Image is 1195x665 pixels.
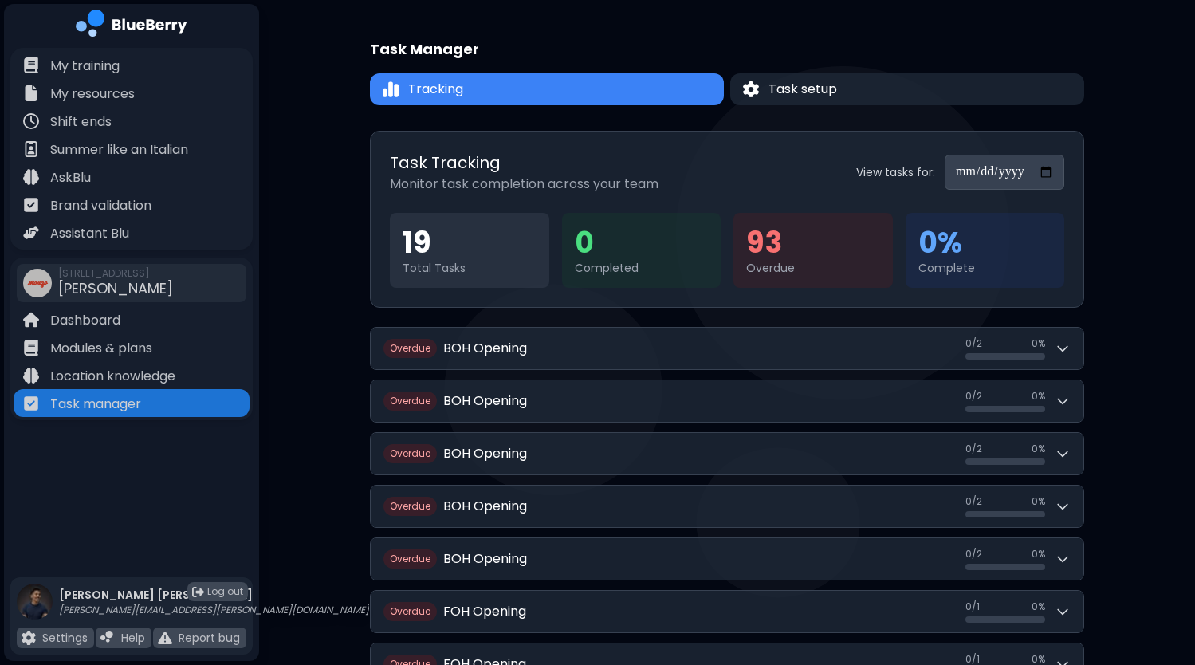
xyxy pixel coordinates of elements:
div: Completed [575,261,709,275]
span: Tracking [408,80,463,99]
img: file icon [23,169,39,185]
p: [PERSON_NAME][EMAIL_ADDRESS][PERSON_NAME][DOMAIN_NAME] [59,604,369,616]
button: OverdueBOH Opening0/20% [371,433,1083,474]
span: 0 / 2 [965,337,982,350]
span: [PERSON_NAME] [58,278,173,298]
span: [STREET_ADDRESS] [58,267,173,280]
span: Overdue [383,497,437,516]
img: file icon [23,312,39,328]
p: Report bug [179,631,240,645]
img: file icon [23,141,39,157]
img: Task setup [743,81,759,98]
button: Task setupTask setup [730,73,1084,105]
span: Log out [207,585,243,598]
p: Settings [42,631,88,645]
div: Overdue [746,261,880,275]
p: Task manager [50,395,141,414]
span: 0 % [1032,337,1045,350]
button: OverdueBOH Opening0/20% [371,486,1083,527]
span: 0 / 2 [965,443,982,455]
h1: Task Manager [370,38,479,61]
span: 0 % [1032,390,1045,403]
button: OverdueFOH Opening0/10% [371,591,1083,632]
h2: BOH Opening [443,497,527,516]
p: My training [50,57,120,76]
div: 93 [746,226,880,261]
p: Modules & plans [50,339,152,358]
img: Tracking [383,81,399,99]
span: 0 / 2 [965,390,982,403]
p: Dashboard [50,311,120,330]
p: AskBlu [50,168,91,187]
p: Location knowledge [50,367,175,386]
h2: Task Tracking [390,151,658,175]
span: Overdue [383,444,437,463]
img: company logo [76,10,187,42]
button: OverdueBOH Opening0/20% [371,380,1083,422]
button: OverdueBOH Opening0/20% [371,328,1083,369]
h2: FOH Opening [443,602,526,621]
span: Overdue [383,392,437,411]
span: Task setup [768,80,837,99]
h2: BOH Opening [443,339,527,358]
h2: BOH Opening [443,549,527,569]
span: 0 % [1032,548,1045,561]
p: Brand validation [50,196,151,215]
img: file icon [22,631,36,645]
img: logout [192,586,204,598]
div: 19 [403,226,537,261]
div: Total Tasks [403,261,537,275]
p: Summer like an Italian [50,140,188,159]
p: Assistant Blu [50,224,129,243]
span: 0 / 1 [965,600,980,613]
img: file icon [23,225,39,241]
span: 0 / 2 [965,548,982,561]
label: View tasks for: [856,165,935,179]
img: profile photo [17,584,53,635]
img: file icon [158,631,172,645]
span: 0 % [1032,495,1045,508]
span: 0 / 2 [965,495,982,508]
p: Monitor task completion across your team [390,175,658,194]
img: file icon [23,340,39,356]
img: file icon [23,368,39,384]
p: My resources [50,85,135,104]
img: file icon [23,57,39,73]
img: file icon [23,197,39,213]
span: 0 % [1032,600,1045,613]
span: Overdue [383,549,437,569]
button: TrackingTracking [370,73,724,105]
div: 0 % [918,226,1052,261]
img: file icon [23,395,39,411]
img: company thumbnail [23,269,52,297]
span: Overdue [383,339,437,358]
img: file icon [100,631,115,645]
div: 0 [575,226,709,261]
span: Overdue [383,602,437,621]
p: Help [121,631,145,645]
span: 0 % [1032,443,1045,455]
div: Complete [918,261,1052,275]
img: file icon [23,113,39,129]
h2: BOH Opening [443,444,527,463]
button: OverdueBOH Opening0/20% [371,538,1083,580]
h2: BOH Opening [443,392,527,411]
img: file icon [23,85,39,101]
p: Shift ends [50,112,112,132]
p: [PERSON_NAME] [PERSON_NAME] [59,588,369,602]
